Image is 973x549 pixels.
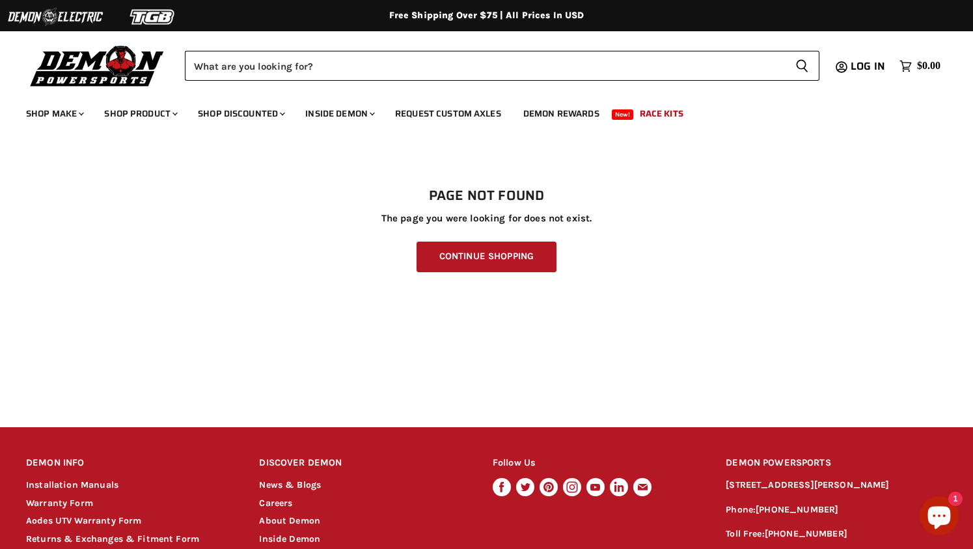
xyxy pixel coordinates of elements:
a: Race Kits [630,100,693,127]
a: Shop Discounted [188,100,293,127]
a: Inside Demon [259,533,320,544]
span: Log in [851,58,885,74]
form: Product [185,51,819,81]
p: Toll Free: [726,527,947,542]
a: Shop Product [94,100,185,127]
a: News & Blogs [259,479,321,490]
h2: DISCOVER DEMON [259,448,468,479]
a: Installation Manuals [26,479,118,490]
a: [PHONE_NUMBER] [765,528,847,539]
p: Phone: [726,503,947,518]
a: Inside Demon [295,100,383,127]
p: [STREET_ADDRESS][PERSON_NAME] [726,478,947,493]
a: Log in [845,61,893,72]
h2: DEMON INFO [26,448,235,479]
input: Search [185,51,785,81]
h2: Follow Us [493,448,702,479]
p: The page you were looking for does not exist. [26,213,947,224]
ul: Main menu [16,95,937,127]
a: Returns & Exchanges & Fitment Form [26,533,199,544]
span: $0.00 [917,60,940,72]
inbox-online-store-chat: Shopify online store chat [916,496,963,539]
a: Aodes UTV Warranty Form [26,515,141,526]
button: Search [785,51,819,81]
a: Shop Make [16,100,92,127]
span: New! [612,109,634,120]
h2: DEMON POWERSPORTS [726,448,947,479]
a: Continue Shopping [417,242,556,272]
a: Request Custom Axles [385,100,511,127]
a: Careers [259,498,292,509]
img: Demon Electric Logo 2 [7,5,104,29]
a: Warranty Form [26,498,93,509]
a: About Demon [259,515,320,526]
a: [PHONE_NUMBER] [756,504,838,515]
a: $0.00 [893,57,947,76]
img: Demon Powersports [26,42,169,89]
h1: Page not found [26,188,947,204]
img: TGB Logo 2 [104,5,202,29]
a: Demon Rewards [514,100,609,127]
